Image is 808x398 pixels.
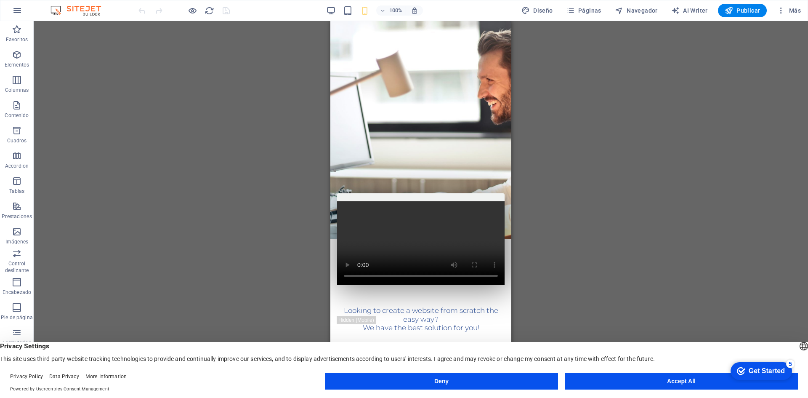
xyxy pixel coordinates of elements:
[3,289,31,296] p: Encabezado
[7,137,27,144] p: Cuadros
[205,6,214,16] i: Volver a cargar página
[718,4,767,17] button: Publicar
[204,5,214,16] button: reload
[9,188,25,195] p: Tablas
[566,6,601,15] span: Páginas
[3,339,31,346] p: Formularios
[389,5,402,16] h6: 100%
[773,4,804,17] button: Más
[25,9,61,17] div: Get Started
[5,61,29,68] p: Elementos
[668,4,711,17] button: AI Writer
[7,4,68,22] div: Get Started 5 items remaining, 0% complete
[5,87,29,93] p: Columnas
[521,6,553,15] span: Diseño
[187,5,197,16] button: Haz clic para salir del modo de previsualización y seguir editando
[62,2,71,10] div: 5
[48,5,112,16] img: Editor Logo
[5,238,28,245] p: Imágenes
[518,4,556,17] button: Diseño
[671,6,708,15] span: AI Writer
[563,4,605,17] button: Páginas
[411,7,418,14] i: Al redimensionar, ajustar el nivel de zoom automáticamente para ajustarse al dispositivo elegido.
[611,4,661,17] button: Navegador
[615,6,658,15] span: Navegador
[777,6,801,15] span: Más
[725,6,760,15] span: Publicar
[1,314,32,321] p: Pie de página
[5,112,29,119] p: Contenido
[518,4,556,17] div: Diseño (Ctrl+Alt+Y)
[5,163,29,169] p: Accordion
[6,36,28,43] p: Favoritos
[376,5,406,16] button: 100%
[2,213,32,220] p: Prestaciones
